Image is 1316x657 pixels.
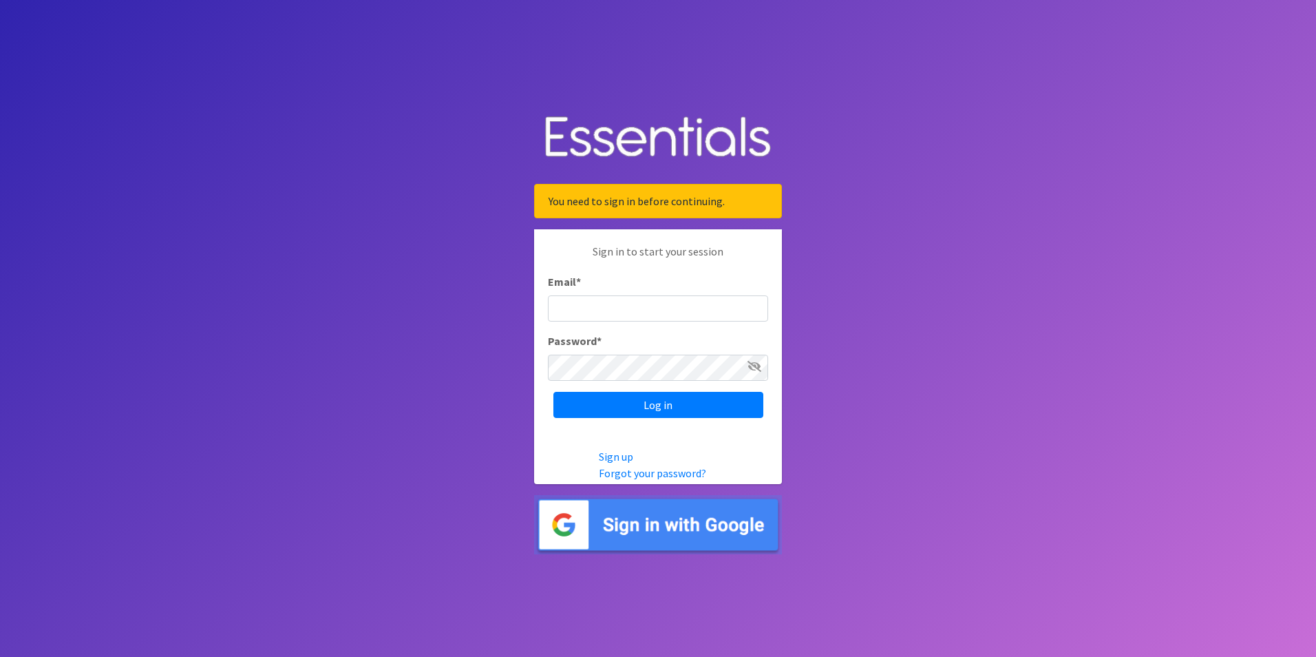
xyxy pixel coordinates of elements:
[576,275,581,289] abbr: required
[553,392,763,418] input: Log in
[548,333,602,349] label: Password
[599,450,633,463] a: Sign up
[534,495,782,555] img: Sign in with Google
[534,103,782,174] img: Human Essentials
[534,184,782,218] div: You need to sign in before continuing.
[548,273,581,290] label: Email
[597,334,602,348] abbr: required
[548,243,768,273] p: Sign in to start your session
[599,466,706,480] a: Forgot your password?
